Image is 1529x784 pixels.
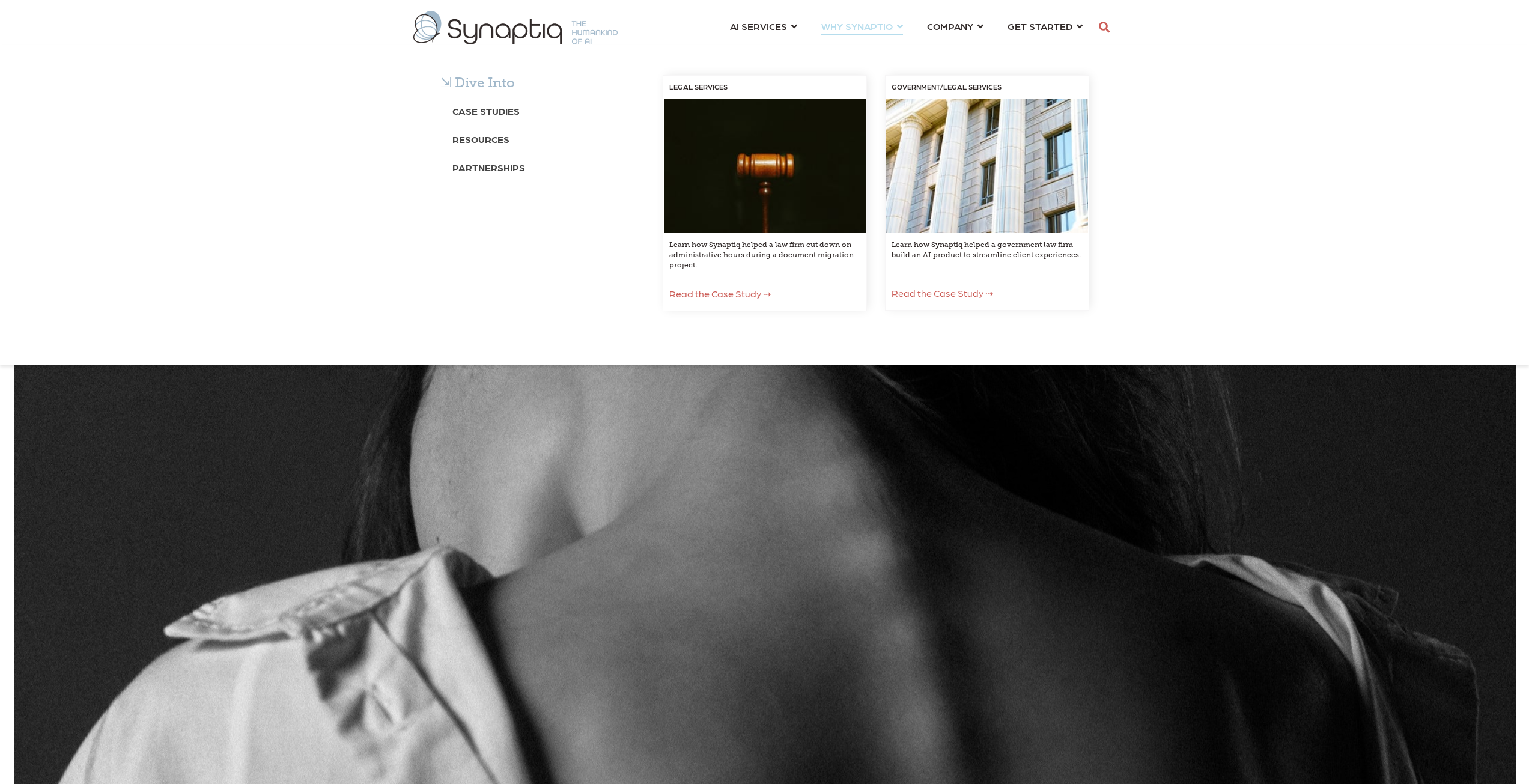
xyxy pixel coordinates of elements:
span: WHY SYNAPTIQ [821,18,893,34]
a: GET STARTED [1008,15,1083,37]
a: AI SERVICES [730,15,797,37]
span: AI SERVICES [730,18,787,34]
a: WHY SYNAPTIQ [821,15,903,37]
a: COMPANY [927,15,983,37]
nav: menu [718,6,1095,49]
span: GET STARTED [1008,18,1072,34]
span: COMPANY [927,18,973,34]
img: synaptiq logo-1 [413,11,618,44]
